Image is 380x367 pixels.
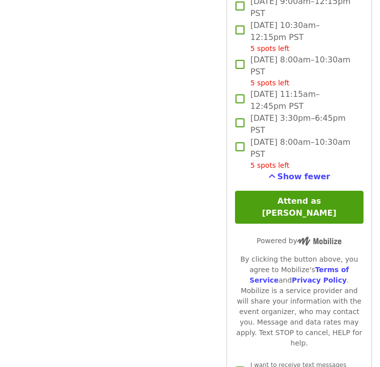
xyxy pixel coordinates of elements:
[268,171,330,183] button: See more timeslots
[297,237,341,246] img: Powered by Mobilize
[250,137,355,171] span: [DATE] 8:00am–10:30am PST
[292,277,347,285] a: Privacy Policy
[249,266,349,285] a: Terms of Service
[235,255,363,349] div: By clicking the button above, you agree to Mobilize's and . Mobilize is a service provider and wi...
[250,113,355,137] span: [DATE] 3:30pm–6:45pm PST
[235,191,363,224] button: Attend as [PERSON_NAME]
[250,45,289,53] span: 5 spots left
[250,89,355,113] span: [DATE] 11:15am–12:45pm PST
[250,79,289,87] span: 5 spots left
[250,54,355,89] span: [DATE] 8:00am–10:30am PST
[250,20,355,54] span: [DATE] 10:30am–12:15pm PST
[277,172,330,182] span: Show fewer
[250,162,289,170] span: 5 spots left
[256,237,341,245] span: Powered by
